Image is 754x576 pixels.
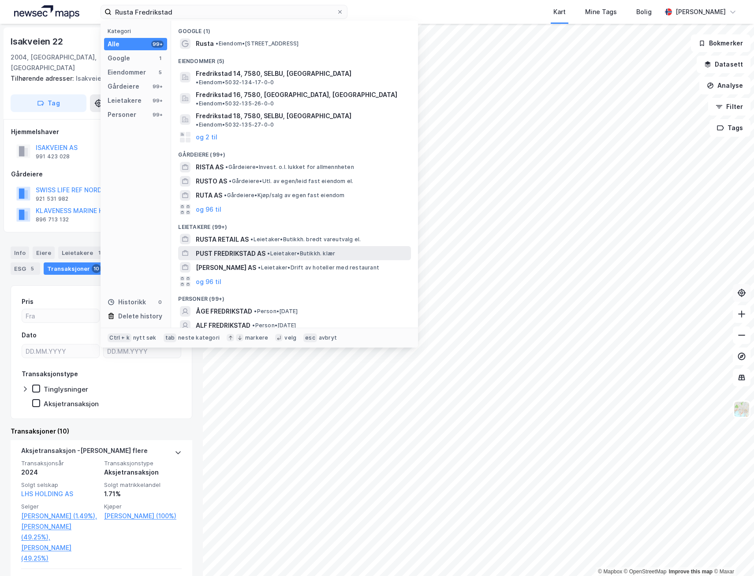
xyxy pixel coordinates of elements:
[14,5,79,19] img: logo.a4113a55bc3d86da70a041830d287a7e.svg
[108,81,139,92] div: Gårdeiere
[196,204,221,215] button: og 96 til
[225,164,228,170] span: •
[104,460,182,467] span: Transaksjonstype
[108,39,119,49] div: Alle
[36,195,68,202] div: 921 531 982
[196,162,224,172] span: RISTA AS
[196,79,274,86] span: Eiendom • 5032-134-17-0-0
[171,21,418,37] div: Google (1)
[157,69,164,76] div: 5
[133,334,157,341] div: nytt søk
[710,534,754,576] iframe: Chat Widget
[108,297,146,307] div: Historikk
[171,288,418,304] div: Personer (99+)
[196,100,274,107] span: Eiendom • 5032-135-26-0-0
[21,490,73,497] a: LHS HOLDING AS
[284,334,296,341] div: velg
[224,192,344,199] span: Gårdeiere • Kjøp/salg av egen fast eiendom
[22,344,99,358] input: DD.MM.YYYY
[21,511,99,521] a: [PERSON_NAME] (1.49%),
[108,28,167,34] div: Kategori
[691,34,750,52] button: Bokmerker
[224,192,227,198] span: •
[196,320,250,331] span: ALF FREDRIKSTAD
[21,460,99,467] span: Transaksjonsår
[196,100,198,107] span: •
[21,481,99,489] span: Solgt selskap
[196,276,221,287] button: og 96 til
[108,67,146,78] div: Eiendommer
[95,248,104,257] div: 1
[21,542,99,564] a: [PERSON_NAME] (49.25%)
[229,178,231,184] span: •
[709,119,750,137] button: Tags
[196,121,274,128] span: Eiendom • 5032-135-27-0-0
[196,38,214,49] span: Rusta
[250,236,253,243] span: •
[22,369,78,379] div: Transaksjonstype
[21,467,99,478] div: 2024
[229,178,353,185] span: Gårdeiere • Utl. av egen/leid fast eiendom el.
[225,164,354,171] span: Gårdeiere • Invest. o.l. lukket for allmennheten
[196,234,249,245] span: RUSTA RETAIL AS
[11,262,40,275] div: ESG
[58,247,107,259] div: Leietakere
[157,299,164,306] div: 0
[196,176,227,187] span: RUSTO AS
[151,83,164,90] div: 99+
[112,5,336,19] input: Søk på adresse, matrikkel, gårdeiere, leietakere eller personer
[171,51,418,67] div: Eiendommer (5)
[216,40,299,47] span: Eiendom • [STREET_ADDRESS]
[585,7,617,17] div: Mine Tags
[118,311,162,322] div: Delete history
[254,308,257,314] span: •
[28,264,37,273] div: 5
[104,467,182,478] div: Aksjetransaksjon
[303,333,317,342] div: esc
[36,216,69,223] div: 896 713 132
[11,73,185,84] div: Isakveien 24
[108,95,142,106] div: Leietakere
[104,481,182,489] span: Solgt matrikkelandel
[697,56,750,73] button: Datasett
[196,132,217,142] button: og 2 til
[22,309,99,322] input: Fra
[157,55,164,62] div: 1
[258,264,261,271] span: •
[33,247,55,259] div: Eiere
[196,68,351,79] span: Fredrikstad 14, 7580, SELBU, [GEOGRAPHIC_DATA]
[178,334,220,341] div: neste kategori
[11,94,86,112] button: Tag
[11,34,65,49] div: Isakveien 22
[108,53,130,64] div: Google
[267,250,270,257] span: •
[196,79,198,86] span: •
[319,334,337,341] div: avbryt
[598,569,622,575] a: Mapbox
[104,503,182,510] span: Kjøper
[108,109,136,120] div: Personer
[22,330,37,340] div: Dato
[104,489,182,499] div: 1.71%
[21,445,148,460] div: Aksjetransaksjon - [PERSON_NAME] flere
[669,569,713,575] a: Improve this map
[624,569,667,575] a: OpenStreetMap
[151,41,164,48] div: 99+
[258,264,379,271] span: Leietaker • Drift av hoteller med restaurant
[196,190,222,201] span: RUTA AS
[196,111,351,121] span: Fredrikstad 18, 7580, SELBU, [GEOGRAPHIC_DATA]
[44,262,105,275] div: Transaksjoner
[151,97,164,104] div: 99+
[196,262,256,273] span: [PERSON_NAME] AS
[171,144,418,160] div: Gårdeiere (99+)
[92,264,101,273] div: 10
[164,333,177,342] div: tab
[22,296,34,307] div: Pris
[44,400,99,408] div: Aksjetransaksjon
[708,98,750,116] button: Filter
[11,426,192,437] div: Transaksjoner (10)
[108,333,131,342] div: Ctrl + k
[636,7,652,17] div: Bolig
[699,77,750,94] button: Analyse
